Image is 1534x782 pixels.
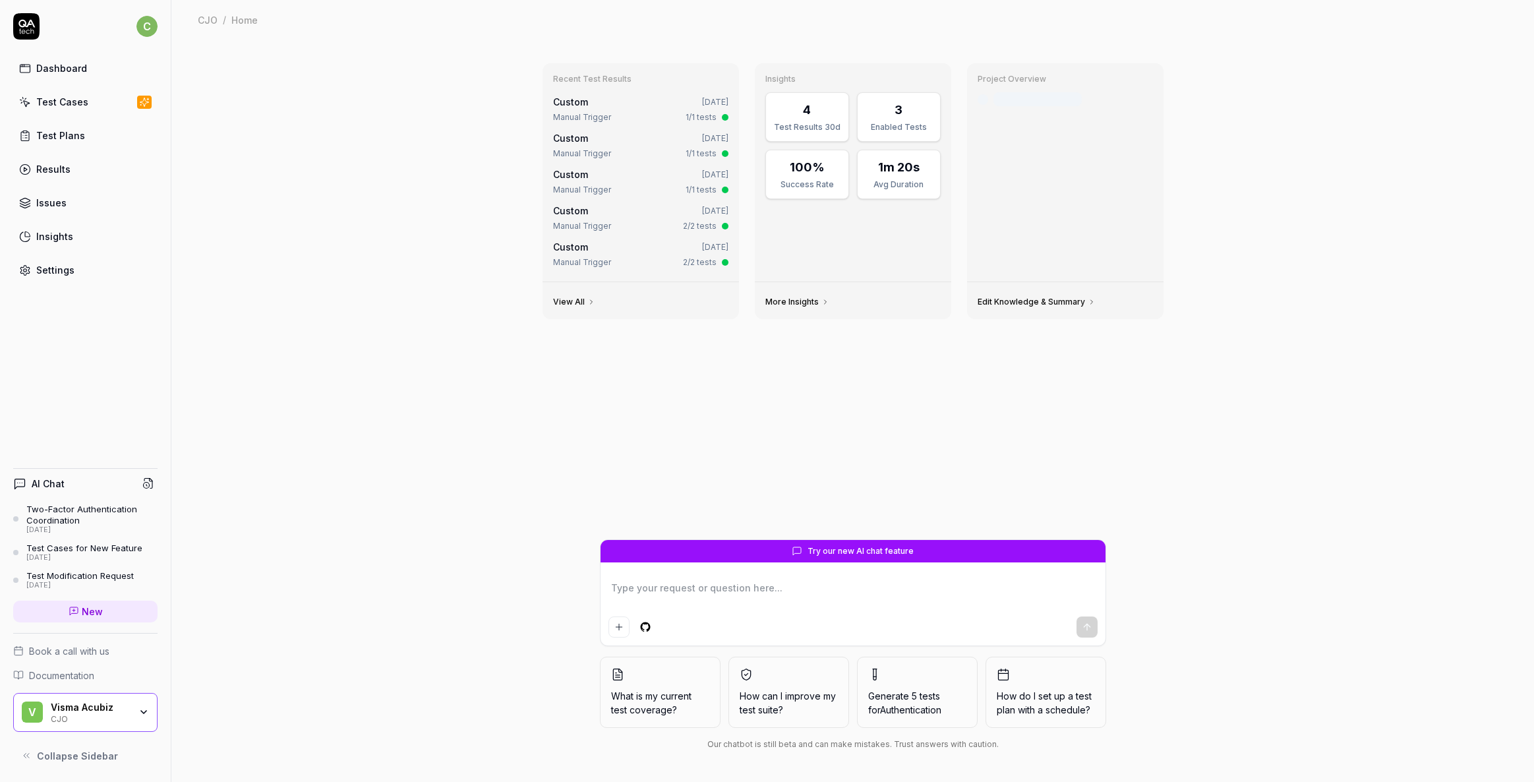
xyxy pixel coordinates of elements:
[986,657,1106,728] button: How do I set up a test plan with a schedule?
[803,101,811,119] div: 4
[553,148,611,160] div: Manual Trigger
[600,657,721,728] button: What is my current test coverage?
[13,55,158,81] a: Dashboard
[765,297,829,307] a: More Insights
[740,689,838,717] span: How can I improve my test suite?
[866,121,932,133] div: Enabled Tests
[36,95,88,109] div: Test Cases
[553,297,595,307] a: View All
[26,504,158,526] div: Two-Factor Authentication Coordination
[600,738,1106,750] div: Our chatbot is still beta and can make mistakes. Trust answers with caution.
[550,237,731,271] a: Custom[DATE]Manual Trigger2/2 tests
[136,13,158,40] button: c
[22,702,43,723] span: V
[702,169,728,179] time: [DATE]
[26,553,142,562] div: [DATE]
[136,16,158,37] span: c
[231,13,258,26] div: Home
[686,148,717,160] div: 1/1 tests
[790,158,825,176] div: 100%
[36,196,67,210] div: Issues
[553,184,611,196] div: Manual Trigger
[550,165,731,198] a: Custom[DATE]Manual Trigger1/1 tests
[997,689,1095,717] span: How do I set up a test plan with a schedule?
[993,92,1082,106] div: Last crawled [DATE]
[13,669,158,682] a: Documentation
[611,689,709,717] span: What is my current test coverage?
[978,297,1096,307] a: Edit Knowledge & Summary
[13,570,158,590] a: Test Modification Request[DATE]
[29,644,109,658] span: Book a call with us
[36,61,87,75] div: Dashboard
[37,749,118,763] span: Collapse Sidebar
[866,179,932,191] div: Avg Duration
[774,179,841,191] div: Success Rate
[13,693,158,733] button: VVisma AcubizCJO
[223,13,226,26] div: /
[13,123,158,148] a: Test Plans
[13,190,158,216] a: Issues
[878,158,920,176] div: 1m 20s
[13,742,158,769] button: Collapse Sidebar
[26,526,158,535] div: [DATE]
[550,129,731,162] a: Custom[DATE]Manual Trigger1/1 tests
[686,184,717,196] div: 1/1 tests
[13,224,158,249] a: Insights
[553,256,611,268] div: Manual Trigger
[808,545,914,557] span: Try our new AI chat feature
[51,702,130,713] div: Visma Acubiz
[553,133,588,144] span: Custom
[36,129,85,142] div: Test Plans
[26,581,134,590] div: [DATE]
[553,205,588,216] span: Custom
[82,605,103,618] span: New
[978,74,1153,84] h3: Project Overview
[13,543,158,562] a: Test Cases for New Feature[DATE]
[36,263,74,277] div: Settings
[683,220,717,232] div: 2/2 tests
[702,206,728,216] time: [DATE]
[26,543,142,553] div: Test Cases for New Feature
[553,241,588,253] span: Custom
[13,644,158,658] a: Book a call with us
[774,121,841,133] div: Test Results 30d
[608,617,630,638] button: Add attachment
[13,504,158,534] a: Two-Factor Authentication Coordination[DATE]
[728,657,849,728] button: How can I improve my test suite?
[702,97,728,107] time: [DATE]
[857,657,978,728] button: Generate 5 tests forAuthentication
[686,111,717,123] div: 1/1 tests
[36,162,71,176] div: Results
[550,201,731,235] a: Custom[DATE]Manual Trigger2/2 tests
[29,669,94,682] span: Documentation
[553,111,611,123] div: Manual Trigger
[26,570,134,581] div: Test Modification Request
[683,256,717,268] div: 2/2 tests
[13,601,158,622] a: New
[553,220,611,232] div: Manual Trigger
[550,92,731,126] a: Custom[DATE]Manual Trigger1/1 tests
[32,477,65,491] h4: AI Chat
[198,13,218,26] div: CJO
[702,242,728,252] time: [DATE]
[553,96,588,107] span: Custom
[765,74,941,84] h3: Insights
[13,156,158,182] a: Results
[13,89,158,115] a: Test Cases
[13,257,158,283] a: Settings
[895,101,902,119] div: 3
[553,74,728,84] h3: Recent Test Results
[868,690,941,715] span: Generate 5 tests for Authentication
[702,133,728,143] time: [DATE]
[51,713,130,723] div: CJO
[553,169,588,180] span: Custom
[36,229,73,243] div: Insights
